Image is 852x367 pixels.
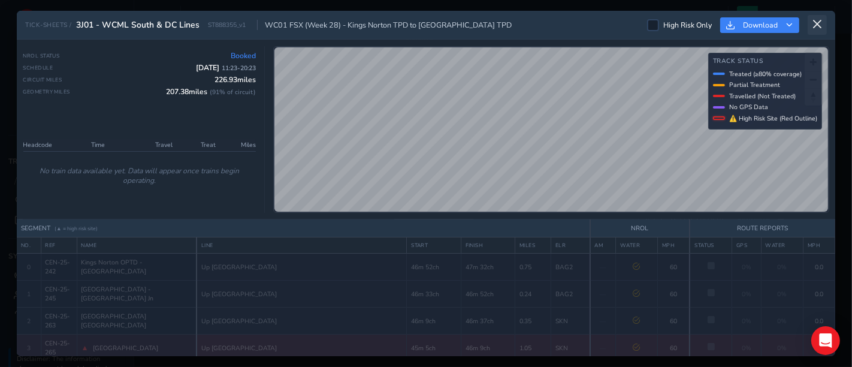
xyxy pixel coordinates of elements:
[615,237,657,254] th: WATER
[81,285,192,303] span: [GEOGRAPHIC_DATA] - [GEOGRAPHIC_DATA] Jn
[729,80,780,89] span: Partial Treatment
[197,254,407,281] td: Up [GEOGRAPHIC_DATA]
[658,308,690,335] td: 60
[803,254,835,281] td: 0.0
[461,308,515,335] td: 46m 37ch
[551,254,590,281] td: BAG2
[81,258,192,276] span: Kings Norton OPTD - [GEOGRAPHIC_DATA]
[23,152,256,200] td: No train data available yet. Data will appear once trains begin operating.
[81,312,192,330] span: [GEOGRAPHIC_DATA] [GEOGRAPHIC_DATA]
[219,139,256,152] th: Miles
[729,92,796,101] span: Travelled (Not Treated)
[690,219,835,237] th: ROUTE REPORTS
[176,139,219,152] th: Treat
[811,326,840,355] div: Open Intercom Messenger
[658,254,690,281] td: 60
[407,237,461,254] th: START
[551,281,590,308] td: BAG2
[551,237,590,254] th: ELR
[761,237,803,254] th: WATER
[515,308,551,335] td: 0.35
[210,88,256,97] span: ( 91 % of circuit)
[600,317,606,326] span: —
[17,219,590,237] th: SEGMENT
[407,308,461,335] td: 46m 9ch
[658,237,690,254] th: MPH
[461,237,515,254] th: FINISH
[742,263,751,272] span: 0%
[515,237,551,254] th: MILES
[777,290,787,299] span: 0%
[407,254,461,281] td: 46m 52ch
[197,281,407,308] td: Up [GEOGRAPHIC_DATA]
[128,139,176,152] th: Travel
[777,263,787,272] span: 0%
[515,281,551,308] td: 0.24
[729,70,802,79] span: Treated (≥80% coverage)
[551,308,590,335] td: SKN
[515,254,551,281] td: 0.75
[197,308,407,335] td: Up [GEOGRAPHIC_DATA]
[803,308,835,335] td: 0.0
[214,75,256,85] span: 226.93 miles
[732,237,762,254] th: GPS
[729,103,768,112] span: No GPS Data
[742,317,751,326] span: 0%
[600,290,606,299] span: —
[658,281,690,308] td: 60
[196,63,256,73] span: [DATE]
[222,64,256,73] span: 11:23 - 20:23
[197,237,407,254] th: LINE
[166,87,256,97] span: 207.38 miles
[777,317,787,326] span: 0%
[407,281,461,308] td: 46m 33ch
[600,263,606,272] span: —
[590,219,690,237] th: NROL
[461,281,515,308] td: 46m 52ch
[803,281,835,308] td: 0.0
[590,237,616,254] th: AM
[274,47,829,212] canvas: Map
[803,237,835,254] th: MPH
[77,237,197,254] th: NAME
[742,290,751,299] span: 0%
[461,254,515,281] td: 47m 32ch
[729,114,817,123] span: ⚠ High Risk Site (Red Outline)
[690,237,732,254] th: STATUS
